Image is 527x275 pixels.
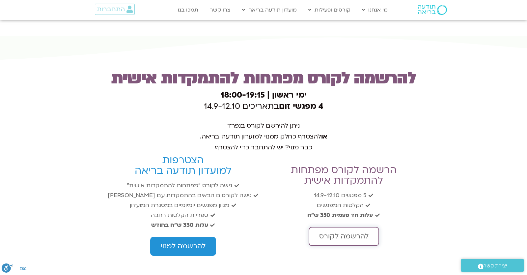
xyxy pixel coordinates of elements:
[221,90,307,101] b: ימי ראשון | 18:00-19:15
[279,101,323,112] strong: 4 מפגשי זום
[200,121,327,152] span: ניתן להירשם לקורס בנפרד להצטרף כחלק ממנוי למועדון תודעה בריאה. כבר מנוי? יש להתחבר כדי להצטרף
[319,232,369,240] span: להרשמה לקורס
[161,242,206,250] span: להרשמה למנוי
[321,132,327,141] strong: או
[418,5,447,15] img: תודעה בריאה
[95,4,135,15] a: התחברות
[97,6,125,13] span: התחברות
[127,181,234,191] span: גישה לקורס "מפתחות להתמקדות אישית"
[130,200,231,210] span: מגוון מפגשים יומיומיים במסגרת המועדון
[309,227,379,246] a: להרשמה לקורס
[305,4,354,16] a: קורסים ופעילות
[150,237,216,256] a: להרשמה למנוי
[359,4,391,16] a: מי אנחנו
[106,155,260,176] p: הצטרפות למועדון תודעה בריאה
[484,261,507,270] span: יצירת קשר
[307,211,373,219] b: עלות חד פעמית 350 ש״ח
[151,221,208,229] b: עלות 330 ש״ח בחודש
[314,191,368,200] span: 5 מפגשים 14.9-12.10
[103,90,424,112] h3: בתאריכים 14.9-12.10
[267,165,421,186] p: הרשמה לקורס מפתחות להתמקדות אישית
[103,67,424,91] h3: להרשמה לקורס מפתחות להתמקדות אישית
[108,191,253,200] span: גישה לקורסים הבאים בהתמקדות עם [PERSON_NAME]
[151,210,210,220] span: ספריית הקלטות רחבה
[239,4,300,16] a: מועדון תודעה בריאה
[461,259,524,272] a: יצירת קשר
[175,4,202,16] a: תמכו בנו
[207,4,234,16] a: צרו קשר
[317,200,365,210] span: הקלטות המפגשים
